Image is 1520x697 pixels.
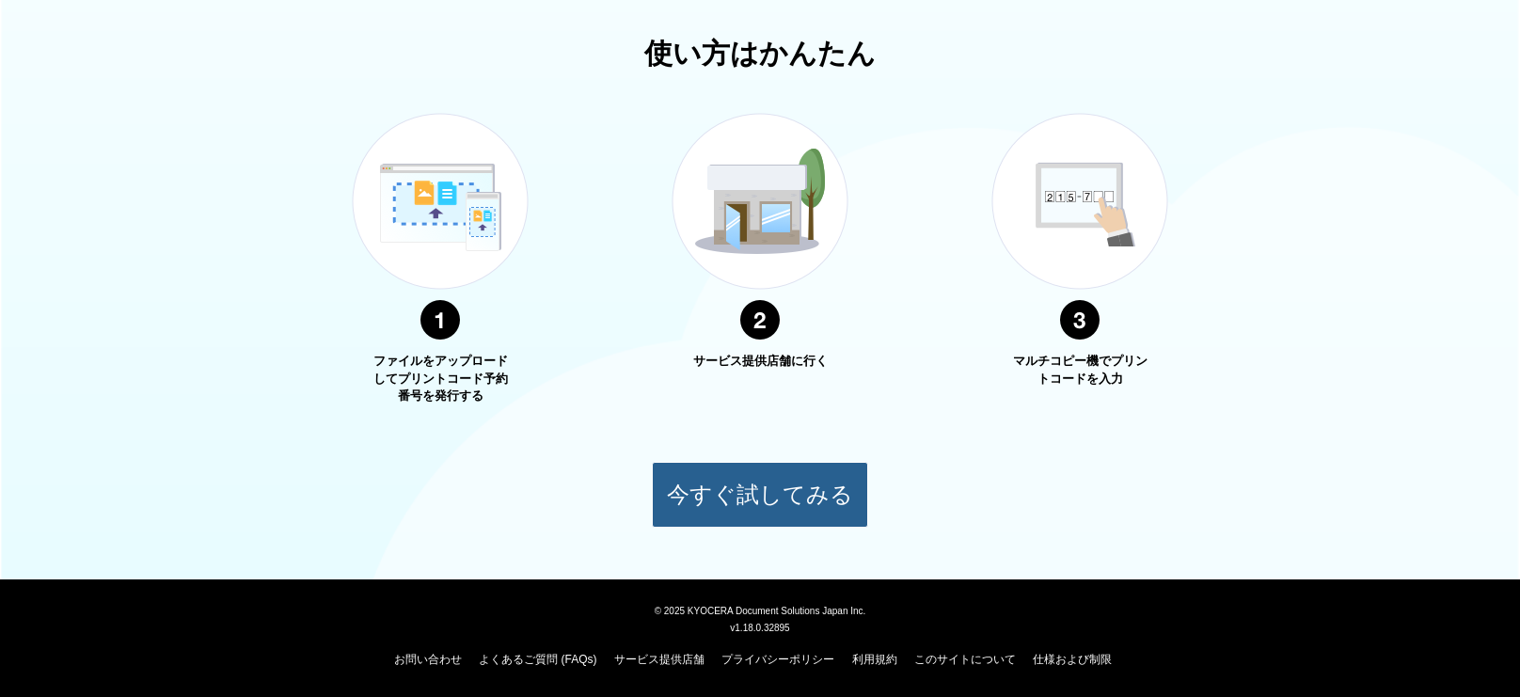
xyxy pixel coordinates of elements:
[914,653,1016,666] a: このサイトについて
[652,462,868,528] button: 今すぐ試してみる
[370,353,511,405] p: ファイルをアップロードしてプリントコード予約番号を発行する
[1033,653,1112,666] a: 仕様および制限
[689,353,831,371] p: サービス提供店舗に行く
[655,604,866,616] span: © 2025 KYOCERA Document Solutions Japan Inc.
[479,653,596,666] a: よくあるご質問 (FAQs)
[394,653,462,666] a: お問い合わせ
[1009,353,1150,388] p: マルチコピー機でプリントコードを入力
[614,653,705,666] a: サービス提供店舗
[852,653,897,666] a: 利用規約
[721,653,834,666] a: プライバシーポリシー
[730,622,789,633] span: v1.18.0.32895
